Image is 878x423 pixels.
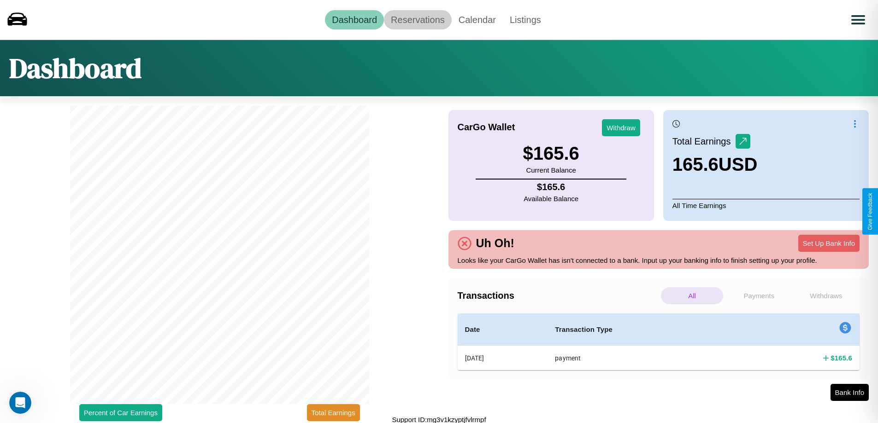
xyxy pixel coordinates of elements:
[524,192,578,205] p: Available Balance
[523,164,579,176] p: Current Balance
[831,353,852,363] h4: $ 165.6
[728,287,790,304] p: Payments
[452,10,503,29] a: Calendar
[79,404,162,421] button: Percent of Car Earnings
[661,287,723,304] p: All
[458,290,659,301] h4: Transactions
[471,237,519,250] h4: Uh Oh!
[602,119,640,136] button: Withdraw
[555,324,731,335] h4: Transaction Type
[845,7,871,33] button: Open menu
[503,10,548,29] a: Listings
[458,122,515,133] h4: CarGo Wallet
[798,235,860,252] button: Set Up Bank Info
[307,404,360,421] button: Total Earnings
[795,287,857,304] p: Withdraws
[9,49,141,87] h1: Dashboard
[523,143,579,164] h3: $ 165.6
[672,199,860,212] p: All Time Earnings
[458,313,860,370] table: simple table
[458,254,860,267] p: Looks like your CarGo Wallet has isn't connected to a bank. Input up your banking info to finish ...
[672,133,736,150] p: Total Earnings
[465,324,541,335] h4: Date
[548,346,739,371] th: payment
[325,10,384,29] a: Dashboard
[672,154,758,175] h3: 165.6 USD
[458,346,548,371] th: [DATE]
[831,384,869,401] button: Bank Info
[867,193,873,230] div: Give Feedback
[524,182,578,192] h4: $ 165.6
[9,392,31,414] iframe: Intercom live chat
[384,10,452,29] a: Reservations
